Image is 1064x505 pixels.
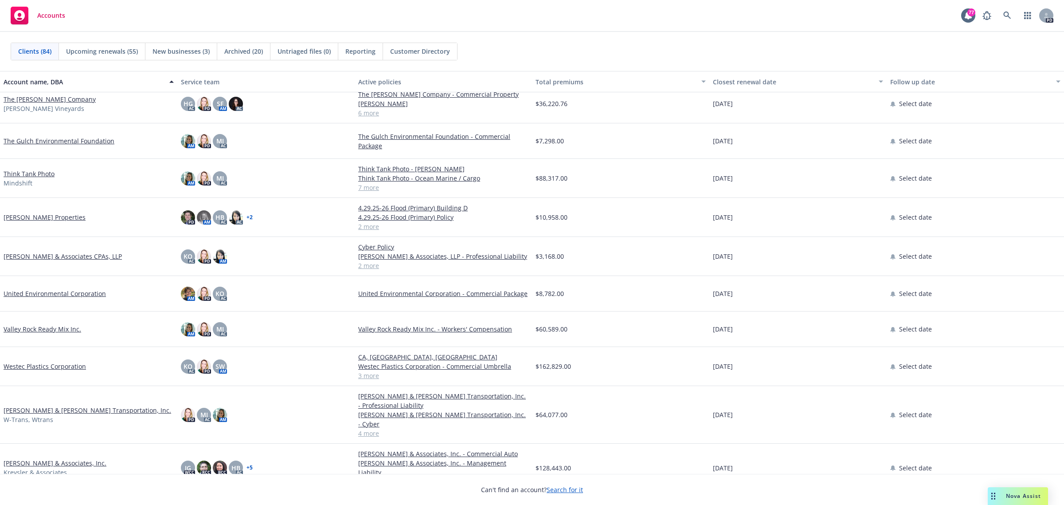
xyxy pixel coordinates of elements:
[358,108,528,118] a: 6 more
[899,324,932,334] span: Select date
[229,210,243,225] img: photo
[358,352,528,362] a: CA, [GEOGRAPHIC_DATA], [GEOGRAPHIC_DATA]
[185,463,191,473] span: JG
[358,222,528,231] a: 2 more
[278,47,331,56] span: Untriaged files (0)
[215,362,225,371] span: SW
[536,362,571,371] span: $162,829.00
[536,77,696,87] div: Total premiums
[4,169,55,178] a: Think Tank Photo
[358,132,528,150] a: The Gulch Environmental Foundation - Commercial Package
[358,174,528,183] a: Think Tank Photo - Ocean Marine / Cargo
[197,287,211,301] img: photo
[358,164,528,174] a: Think Tank Photo - [PERSON_NAME]
[358,449,528,458] a: [PERSON_NAME] & Associates, Inc. - Commercial Auto
[358,362,528,371] a: Westec Plastics Corporation - Commercial Umbrella
[7,3,69,28] a: Accounts
[4,362,86,371] a: Westec Plastics Corporation
[713,324,733,334] span: [DATE]
[181,210,195,225] img: photo
[217,99,223,108] span: SF
[899,213,932,222] span: Select date
[713,410,733,419] span: [DATE]
[536,213,567,222] span: $10,958.00
[216,174,224,183] span: MJ
[197,359,211,374] img: photo
[358,324,528,334] a: Valley Rock Ready Mix Inc. - Workers' Compensation
[358,77,528,87] div: Active policies
[1006,492,1041,500] span: Nova Assist
[197,171,211,185] img: photo
[713,289,733,298] span: [DATE]
[216,136,224,146] span: MJ
[536,252,564,261] span: $3,168.00
[536,289,564,298] span: $8,782.00
[713,77,873,87] div: Closest renewal date
[4,324,81,334] a: Valley Rock Ready Mix Inc.
[988,487,999,505] div: Drag to move
[536,99,567,108] span: $36,220.76
[713,213,733,222] span: [DATE]
[4,415,53,424] span: W-Trans, Wtrans
[887,71,1064,92] button: Follow up date
[181,77,351,87] div: Service team
[213,249,227,264] img: photo
[4,289,106,298] a: United Environmental Corporation
[899,289,932,298] span: Select date
[899,410,932,419] span: Select date
[536,324,567,334] span: $60,589.00
[231,463,240,473] span: HB
[216,324,224,334] span: MJ
[345,47,376,56] span: Reporting
[481,485,583,494] span: Can't find an account?
[390,47,450,56] span: Customer Directory
[4,136,114,146] a: The Gulch Environmental Foundation
[37,12,65,19] span: Accounts
[4,213,86,222] a: [PERSON_NAME] Properties
[229,97,243,111] img: photo
[4,468,67,477] span: Kreysler & Associates
[358,261,528,270] a: 2 more
[197,461,211,475] img: photo
[18,47,51,56] span: Clients (84)
[4,252,122,261] a: [PERSON_NAME] & Associates CPAs, LLP
[713,463,733,473] span: [DATE]
[713,252,733,261] span: [DATE]
[355,71,532,92] button: Active policies
[713,99,733,108] span: [DATE]
[713,362,733,371] span: [DATE]
[358,410,528,429] a: [PERSON_NAME] & [PERSON_NAME] Transportation, Inc. - Cyber
[197,249,211,264] img: photo
[181,287,195,301] img: photo
[181,134,195,148] img: photo
[184,99,193,108] span: HG
[197,210,211,225] img: photo
[713,174,733,183] span: [DATE]
[709,71,887,92] button: Closest renewal date
[536,463,571,473] span: $128,443.00
[358,391,528,410] a: [PERSON_NAME] & [PERSON_NAME] Transportation, Inc. - Professional Liability
[200,410,208,419] span: MJ
[988,487,1048,505] button: Nova Assist
[713,136,733,146] span: [DATE]
[358,289,528,298] a: United Environmental Corporation - Commercial Package
[547,485,583,494] a: Search for it
[358,99,528,108] a: [PERSON_NAME]
[899,252,932,261] span: Select date
[224,47,263,56] span: Archived (20)
[4,104,84,113] span: [PERSON_NAME] Vineyards
[358,213,528,222] a: 4.29.25-26 Flood (Primary) Policy
[197,322,211,336] img: photo
[358,371,528,380] a: 3 more
[899,362,932,371] span: Select date
[899,99,932,108] span: Select date
[181,408,195,422] img: photo
[197,97,211,111] img: photo
[66,47,138,56] span: Upcoming renewals (55)
[4,77,164,87] div: Account name, DBA
[967,8,975,16] div: 77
